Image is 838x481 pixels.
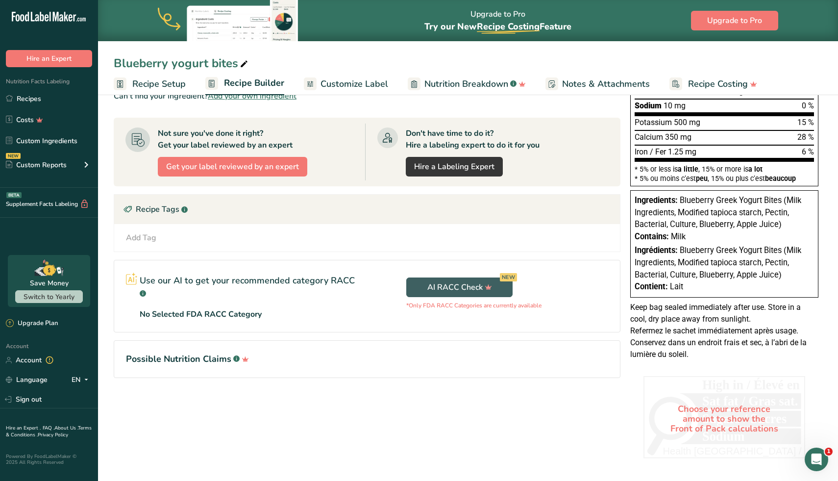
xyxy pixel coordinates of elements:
a: About Us . [54,425,78,431]
div: Add Tag [126,232,156,244]
span: Customize Label [320,77,388,91]
div: BETA [6,192,22,198]
a: Notes & Attachments [545,73,650,95]
span: Get your label reviewed by an expert [166,161,299,173]
button: Switch to Yearly [15,290,83,303]
a: Nutrition Breakdown [408,73,526,95]
span: 10 mg [664,101,686,110]
span: beaucoup [765,175,796,182]
span: peu [696,175,708,182]
span: Iron [635,147,648,156]
span: Notes & Attachments [562,77,650,91]
span: Ingrédients: [635,246,678,255]
p: Keep bag sealed immediately after use. Store in a cool, dry place away from sunlight. [630,302,818,325]
span: 350 mg [665,132,691,142]
span: a little [678,165,698,173]
a: Customize Label [304,73,388,95]
span: 28 % [797,132,814,142]
span: Potassium [635,118,672,127]
button: Get your label reviewed by an expert [158,157,307,177]
div: Choose your reference amount to show the Front of Pack calculations [643,376,805,462]
span: 1.25 mg [668,147,696,156]
a: Privacy Policy [38,431,68,438]
p: Use our AI to get your recommended category RACC [140,274,355,301]
a: Terms & Conditions . [6,425,92,438]
span: a lot [748,165,763,173]
span: Nutrition Breakdown [424,77,508,91]
button: Hire an Expert [6,50,92,67]
div: Blueberry yogurt bites [114,54,250,72]
span: Sodium [635,101,662,110]
div: Can't find your ingredient? [114,90,620,102]
a: FAQ . [43,425,54,431]
button: AI RACC Check NEW [406,278,513,297]
span: Recipe Setup [132,77,186,91]
span: Blueberry Greek Yogurt Bites (Milk Ingredients, Modified tapioca starch, Pectin, Bacterial, Cultu... [635,196,801,229]
a: Hire an Expert . [6,425,41,431]
span: Add your own ingredient [208,90,296,102]
button: Upgrade to Pro [691,11,778,30]
div: NEW [500,273,517,281]
span: Upgrade to Pro [707,15,762,26]
p: *Only FDA RACC Categories are currently available [406,301,542,310]
span: AI RACC Check [427,281,492,293]
span: Recipe Builder [224,76,284,90]
div: Don't have time to do it? Hire a labeling expert to do it for you [406,127,540,151]
div: * 5% ou moins c’est , 15% ou plus c’est [635,175,814,182]
a: Language [6,371,48,388]
span: Switch to Yearly [24,292,74,302]
span: Ingredients: [635,196,678,205]
span: Lait [670,282,683,291]
div: Upgrade Plan [6,319,58,329]
p: Refermez le sachet immédiatement après usage. Conservez dans un endroit frais et sec, à l’abri de... [630,325,818,360]
span: 1 [825,448,833,456]
div: Powered By FoodLabelMaker © 2025 All Rights Reserved [6,454,92,465]
span: / Fer [650,147,666,156]
span: 5 mg [726,87,743,96]
span: 6 % [802,147,814,156]
span: Recipe Costing [477,21,540,32]
span: Calcium [635,132,663,142]
div: NEW [6,153,21,159]
span: Blueberry Greek Yogurt Bites (Milk Ingredients, Modified tapioca starch, Pectin, Bacterial, Cultu... [635,246,801,279]
p: No Selected FDA RACC Category [140,308,262,320]
section: * 5% or less is , 15% or more is [635,162,814,182]
div: Recipe Tags [114,195,620,224]
span: 15 % [797,118,814,127]
div: Custom Reports [6,160,67,170]
span: Cholesterol [635,87,676,96]
span: Try our New Feature [424,21,571,32]
div: Save Money [30,278,69,288]
span: Milk [671,232,686,241]
div: EN [72,374,92,386]
h1: Possible Nutrition Claims [126,353,608,366]
a: Recipe Setup [114,73,186,95]
span: Contient: [635,282,668,291]
span: / Cholestérol [678,87,724,96]
iframe: Intercom live chat [805,448,828,471]
div: Not sure you've done it right? Get your label reviewed by an expert [158,127,293,151]
span: Recipe Costing [688,77,748,91]
span: 0 % [802,101,814,110]
div: Upgrade to Pro [424,0,571,41]
a: Hire a Labeling Expert [406,157,503,177]
span: Contains: [635,232,669,241]
a: Recipe Costing [669,73,757,95]
span: 500 mg [674,118,700,127]
a: Recipe Builder [205,72,284,96]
